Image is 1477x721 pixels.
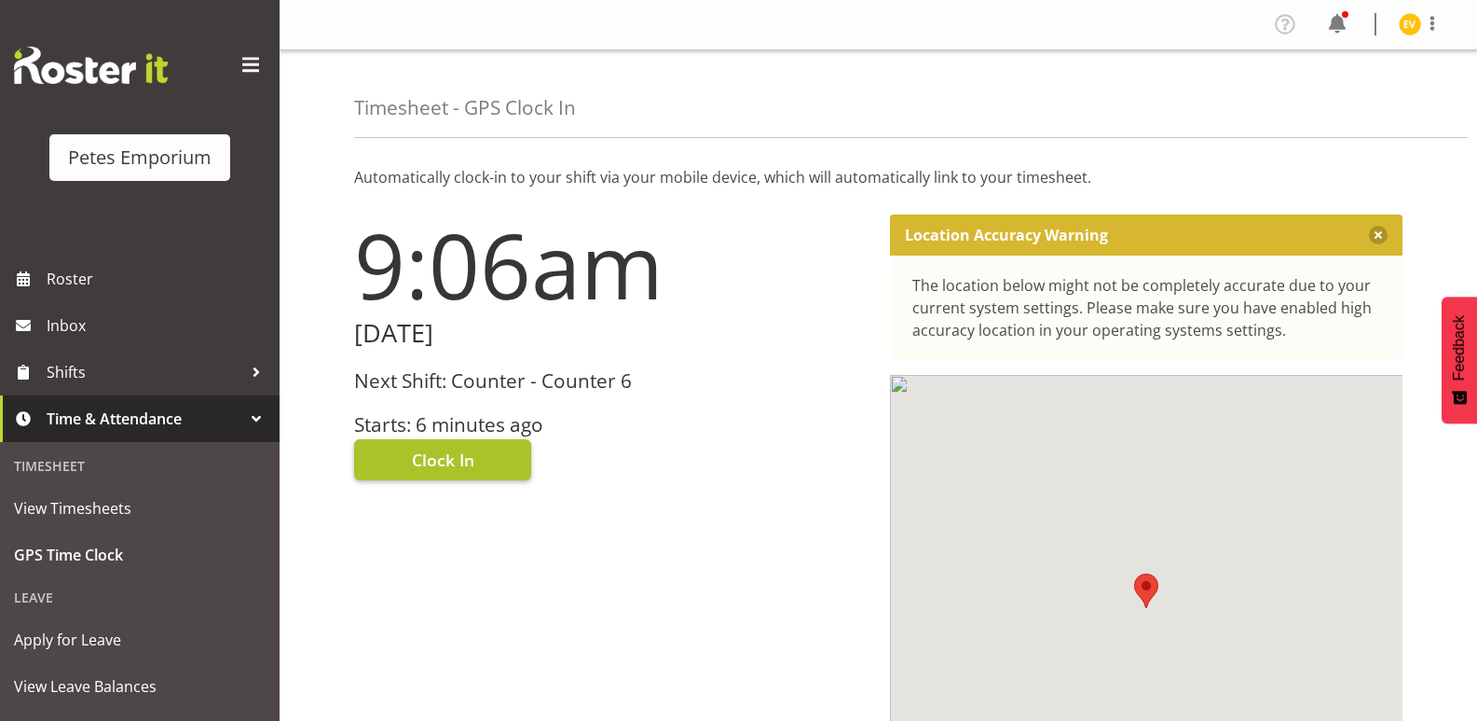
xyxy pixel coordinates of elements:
div: Timesheet [5,447,275,485]
div: Leave [5,578,275,617]
span: Time & Attendance [47,405,242,433]
span: Apply for Leave [14,626,266,654]
button: Close message [1369,226,1388,244]
div: Petes Emporium [68,144,212,172]
span: Inbox [47,312,270,340]
h1: 9:06am [354,215,868,315]
a: Apply for Leave [5,617,275,663]
h2: [DATE] [354,319,868,348]
a: View Timesheets [5,485,275,532]
img: eva-vailini10223.jpg [1399,13,1421,35]
span: GPS Time Clock [14,541,266,569]
span: View Leave Balances [14,672,266,700]
button: Clock In [354,439,531,480]
span: View Timesheets [14,494,266,522]
h4: Timesheet - GPS Clock In [354,97,576,118]
div: The location below might not be completely accurate due to your current system settings. Please m... [912,274,1381,341]
span: Feedback [1451,315,1468,381]
p: Automatically clock-in to your shift via your mobile device, which will automatically link to you... [354,166,1402,188]
h3: Starts: 6 minutes ago [354,414,868,436]
span: Roster [47,265,270,293]
span: Clock In [412,448,474,472]
img: Rosterit website logo [14,47,168,84]
a: GPS Time Clock [5,532,275,578]
button: Feedback - Show survey [1442,297,1477,423]
h3: Next Shift: Counter - Counter 6 [354,370,868,392]
a: View Leave Balances [5,663,275,710]
span: Shifts [47,358,242,386]
p: Location Accuracy Warning [905,226,1108,244]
